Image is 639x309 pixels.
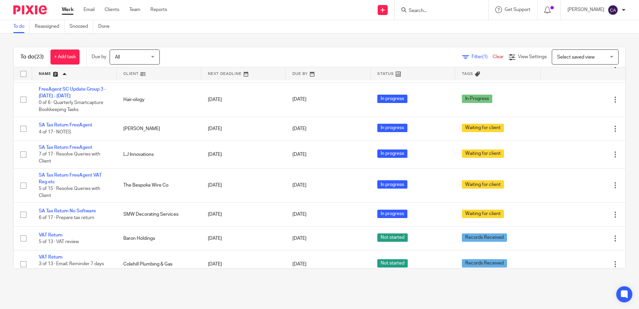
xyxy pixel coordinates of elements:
img: svg%3E [608,5,618,15]
span: [DATE] [292,262,306,267]
span: 6 of 17 · Prepare tax return [39,216,94,220]
a: To do [13,20,30,33]
span: Not started [377,259,408,268]
td: [DATE] [201,226,286,250]
span: In progress [377,180,407,189]
span: Waiting for client [462,124,504,132]
span: [DATE] [292,126,306,131]
td: [DATE] [201,141,286,168]
span: (23) [34,54,44,60]
a: + Add task [50,49,80,65]
td: LJ Innovations [117,141,201,168]
span: Filter [472,55,493,59]
span: In progress [377,210,407,218]
span: Records Received [462,259,507,268]
span: [DATE] [292,183,306,188]
td: [DATE] [201,82,286,117]
td: Hair-ology [117,82,201,117]
span: Get Support [505,7,530,12]
span: 3 of 13 · Email: Reminder 7 days before deadline [39,262,104,274]
a: SA Tax Return FreeAgent [39,123,92,127]
span: 4 of 17 · NOTES [39,130,71,134]
span: 7 of 17 · Resolve Queries with Client [39,152,100,164]
span: Waiting for client [462,180,504,189]
span: Not started [377,233,408,242]
a: VAT Return [39,233,62,237]
span: [DATE] [292,97,306,102]
td: [DATE] [201,117,286,140]
span: In progress [377,149,407,158]
input: Search [408,8,468,14]
span: Records Received [462,233,507,242]
span: 5 of 15 · Resolve Queries with Client [39,186,100,198]
span: In progress [377,124,407,132]
a: Work [62,6,74,13]
a: SA Tax Return FreeAgent [39,145,92,150]
a: Snoozed [70,20,93,33]
a: FreeAgent SC Update Group 3 - [DATE] - [DATE] [39,87,106,98]
span: [DATE] [292,212,306,217]
a: VAT Return [39,255,62,260]
td: Colehill Plumbing & Gas [117,250,201,278]
a: Team [129,6,140,13]
span: Tags [462,72,473,76]
a: Email [84,6,95,13]
span: View Settings [518,55,547,59]
span: [DATE] [292,152,306,157]
td: SMW Decorating Services [117,203,201,226]
a: Clients [105,6,119,13]
span: (1) [482,55,488,59]
h1: To do [20,54,44,61]
span: 5 of 13 · VAT review [39,239,79,244]
span: Waiting for client [462,210,504,218]
span: [DATE] [292,236,306,241]
p: Due by [92,54,106,60]
a: SA Tax Return No Software [39,209,96,213]
a: Reports [150,6,167,13]
td: Baron Holdings [117,226,201,250]
a: Done [98,20,115,33]
span: 0 of 6 · Quarterly Smartcapture Bookkeeping Tasks [39,101,103,112]
td: The Bespoke Wire Co [117,168,201,203]
span: In Progress [462,95,492,103]
td: [DATE] [201,168,286,203]
span: Select saved view [557,55,595,60]
td: [DATE] [201,250,286,278]
a: Reassigned [35,20,65,33]
span: All [115,55,120,60]
span: Waiting for client [462,149,504,158]
a: Clear [493,55,504,59]
td: [DATE] [201,203,286,226]
a: SA Tax Return FreeAgent VAT Reg etc [39,173,102,184]
td: [PERSON_NAME] [117,117,201,140]
img: Pixie [13,5,47,14]
p: [PERSON_NAME] [567,6,604,13]
span: In progress [377,95,407,103]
